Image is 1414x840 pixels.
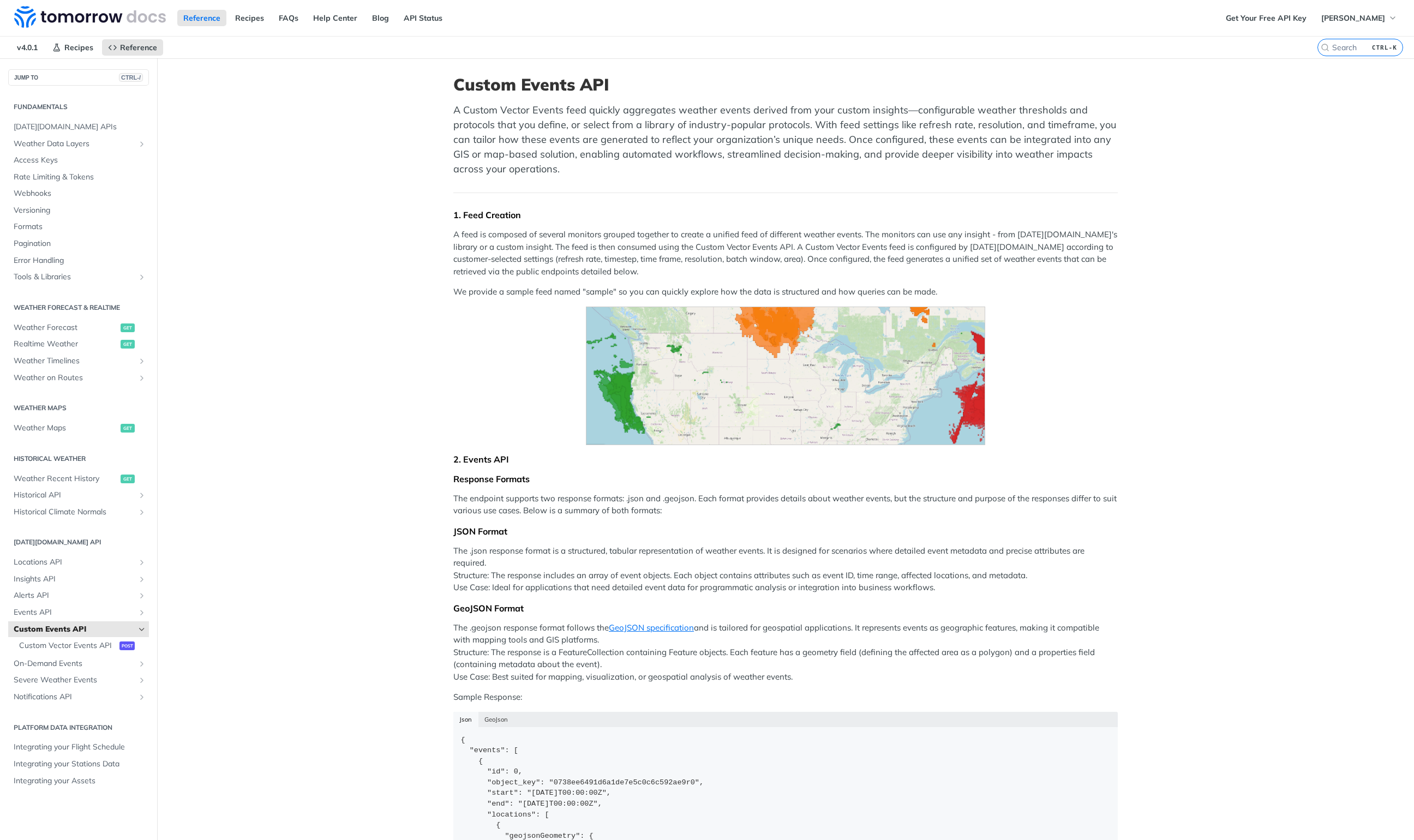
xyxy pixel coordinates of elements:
[8,102,149,112] h2: Fundamentals
[64,43,93,52] span: Recipes
[609,622,694,633] a: GeoJSON specification
[14,255,146,266] span: Error Handling
[137,508,146,517] button: Show subpages for Historical Climate Normals
[11,39,44,56] span: v4.0.1
[453,75,1118,94] h1: Custom Events API
[8,336,149,352] a: Realtime Weatherget
[14,205,146,216] span: Versioning
[8,672,149,688] a: Severe Weather EventsShow subpages for Severe Weather Events
[14,759,146,770] span: Integrating your Stations Data
[119,641,135,650] span: post
[177,10,226,26] a: Reference
[14,675,135,686] span: Severe Weather Events
[14,742,146,753] span: Integrating your Flight Schedule
[14,638,149,654] a: Custom Vector Events APIpost
[229,10,270,26] a: Recipes
[137,676,146,685] button: Show subpages for Severe Weather Events
[14,356,135,367] span: Weather Timelines
[8,487,149,503] a: Historical APIShow subpages for Historical API
[398,10,448,26] a: API Status
[14,272,135,283] span: Tools & Libraries
[8,504,149,520] a: Historical Climate NormalsShow subpages for Historical Climate Normals
[453,545,1118,594] p: The .json response format is a structured, tabular representation of weather events. It is design...
[119,73,143,82] span: CTRL-/
[14,590,135,601] span: Alerts API
[8,69,149,86] button: JUMP TOCTRL-/
[137,491,146,500] button: Show subpages for Historical API
[307,10,363,26] a: Help Center
[137,357,146,365] button: Show subpages for Weather Timelines
[8,169,149,185] a: Rate Limiting & Tokens
[14,188,146,199] span: Webhooks
[137,591,146,600] button: Show subpages for Alerts API
[453,493,1118,517] p: The endpoint supports two response formats: .json and .geojson. Each format provides details abou...
[14,122,146,133] span: [DATE][DOMAIN_NAME] APIs
[14,373,135,383] span: Weather on Routes
[8,303,149,313] h2: Weather Forecast & realtime
[8,454,149,464] h2: Historical Weather
[8,571,149,587] a: Insights APIShow subpages for Insights API
[14,172,146,183] span: Rate Limiting & Tokens
[453,209,1118,220] div: 1. Feed Creation
[137,608,146,617] button: Show subpages for Events API
[8,152,149,169] a: Access Keys
[1369,42,1400,53] kbd: CTRL-K
[14,6,166,28] img: Tomorrow.io Weather API Docs
[121,323,135,332] span: get
[8,537,149,547] h2: [DATE][DOMAIN_NAME] API
[1220,10,1313,26] a: Get Your Free API Key
[273,10,304,26] a: FAQs
[137,625,146,634] button: Hide subpages for Custom Events API
[8,587,149,604] a: Alerts APIShow subpages for Alerts API
[8,739,149,755] a: Integrating your Flight Schedule
[453,691,1118,704] p: Sample Response:
[14,339,118,350] span: Realtime Weather
[478,712,514,727] button: GeoJson
[453,454,1118,465] div: 2. Events API
[1315,10,1403,26] button: [PERSON_NAME]
[14,624,135,635] span: Custom Events API
[8,353,149,369] a: Weather TimelinesShow subpages for Weather Timelines
[453,307,1118,445] span: Expand image
[8,689,149,705] a: Notifications APIShow subpages for Notifications API
[1321,13,1385,23] span: [PERSON_NAME]
[8,656,149,672] a: On-Demand EventsShow subpages for On-Demand Events
[137,693,146,701] button: Show subpages for Notifications API
[137,140,146,148] button: Show subpages for Weather Data Layers
[8,723,149,733] h2: Platform DATA integration
[137,374,146,382] button: Show subpages for Weather on Routes
[8,756,149,772] a: Integrating your Stations Data
[8,554,149,571] a: Locations APIShow subpages for Locations API
[8,320,149,336] a: Weather Forecastget
[8,202,149,219] a: Versioning
[14,607,135,618] span: Events API
[453,229,1118,278] p: A feed is composed of several monitors grouped together to create a unified feed of different wea...
[14,473,118,484] span: Weather Recent History
[14,423,118,434] span: Weather Maps
[14,507,135,518] span: Historical Climate Normals
[8,119,149,135] a: [DATE][DOMAIN_NAME] APIs
[137,659,146,668] button: Show subpages for On-Demand Events
[120,43,157,52] span: Reference
[14,557,135,568] span: Locations API
[8,420,149,436] a: Weather Mapsget
[366,10,395,26] a: Blog
[137,273,146,281] button: Show subpages for Tools & Libraries
[8,621,149,638] a: Custom Events APIHide subpages for Custom Events API
[14,238,146,249] span: Pagination
[8,136,149,152] a: Weather Data LayersShow subpages for Weather Data Layers
[121,340,135,349] span: get
[121,424,135,433] span: get
[137,558,146,567] button: Show subpages for Locations API
[8,604,149,621] a: Events APIShow subpages for Events API
[46,39,99,56] a: Recipes
[8,403,149,413] h2: Weather Maps
[8,269,149,285] a: Tools & LibrariesShow subpages for Tools & Libraries
[14,658,135,669] span: On-Demand Events
[14,155,146,166] span: Access Keys
[1321,43,1329,52] svg: Search
[8,185,149,202] a: Webhooks
[102,39,163,56] a: Reference
[19,640,117,651] span: Custom Vector Events API
[14,139,135,149] span: Weather Data Layers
